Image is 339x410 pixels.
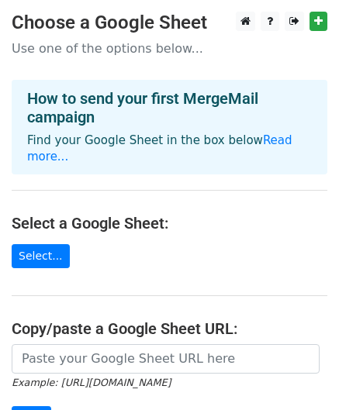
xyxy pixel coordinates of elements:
[27,133,292,164] a: Read more...
[12,319,327,338] h4: Copy/paste a Google Sheet URL:
[12,40,327,57] p: Use one of the options below...
[12,214,327,233] h4: Select a Google Sheet:
[12,12,327,34] h3: Choose a Google Sheet
[27,133,312,165] p: Find your Google Sheet in the box below
[12,377,171,388] small: Example: [URL][DOMAIN_NAME]
[27,89,312,126] h4: How to send your first MergeMail campaign
[12,244,70,268] a: Select...
[12,344,320,374] input: Paste your Google Sheet URL here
